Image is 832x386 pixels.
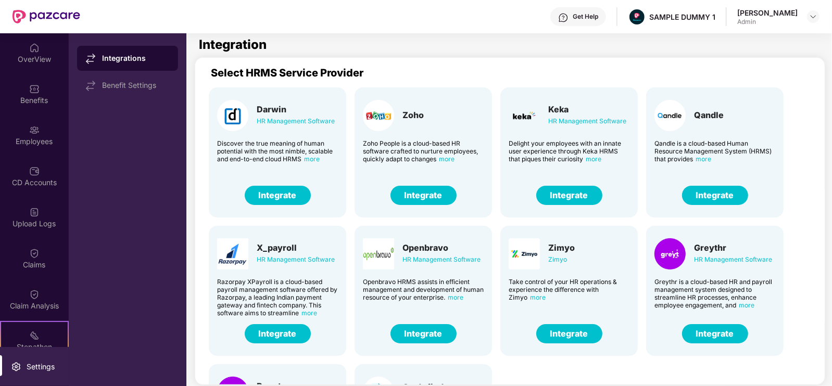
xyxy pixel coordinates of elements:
[390,186,457,205] button: Integrate
[573,12,598,21] div: Get Help
[654,139,775,163] div: Qandle is a cloud-based Human Resource Management System (HRMS) that provides
[257,115,335,127] div: HR Management Software
[682,186,748,205] button: Integrate
[29,125,40,135] img: svg+xml;base64,PHN2ZyBpZD0iRW1wbG95ZWVzIiB4bWxucz0iaHR0cDovL3d3dy53My5vcmcvMjAwMC9zdmciIHdpZHRoPS...
[23,362,58,372] div: Settings
[654,238,686,269] img: Card Logo
[304,155,320,163] span: more
[536,324,602,343] button: Integrate
[29,84,40,94] img: svg+xml;base64,PHN2ZyBpZD0iQmVuZWZpdHMiIHhtbG5zPSJodHRwOi8vd3d3LnczLm9yZy8yMDAwL3N2ZyIgd2lkdGg9Ij...
[217,238,248,269] img: Card Logo
[586,155,601,163] span: more
[530,293,546,301] span: more
[509,238,540,269] img: Card Logo
[363,139,484,163] div: Zoho People is a cloud-based HR software crafted to nurture employees, quickly adapt to changes
[217,100,248,131] img: Card Logo
[29,289,40,300] img: svg+xml;base64,PHN2ZyBpZD0iQ2xhaW0iIHhtbG5zPSJodHRwOi8vd3d3LnczLm9yZy8yMDAwL3N2ZyIgd2lkdGg9IjIwIi...
[102,81,170,89] div: Benefit Settings
[402,242,481,253] div: Openbravo
[739,301,754,309] span: more
[629,9,645,24] img: Pazcare_Alternative_logo-01-01.png
[694,110,724,120] div: Qandle
[257,104,335,114] div: Darwin
[257,254,335,265] div: HR Management Software
[694,254,772,265] div: HR Management Software
[649,12,715,22] div: SAMPLE DUMMY 1
[363,278,484,301] div: Openbravo HRMS assists in efficient management and development of human resource of your enterprise.
[654,278,775,309] div: Greythr is a cloud-based HR and payroll management system designed to streamline HR processes, en...
[509,100,540,131] img: Card Logo
[809,12,817,21] img: svg+xml;base64,PHN2ZyBpZD0iRHJvcGRvd24tMzJ4MzIiIHhtbG5zPSJodHRwOi8vd3d3LnczLm9yZy8yMDAwL3N2ZyIgd2...
[363,100,394,131] img: Card Logo
[29,330,40,341] img: svg+xml;base64,PHN2ZyB4bWxucz0iaHR0cDovL3d3dy53My5vcmcvMjAwMC9zdmciIHdpZHRoPSIyMSIgaGVpZ2h0PSIyMC...
[217,278,338,317] div: Razorpay XPayroll is a cloud-based payroll management software offered by Razorpay, a leading Ind...
[694,242,772,253] div: Greythr
[558,12,569,23] img: svg+xml;base64,PHN2ZyBpZD0iSGVscC0zMngzMiIgeG1sbnM9Imh0dHA6Ly93d3cudzMub3JnLzIwMDAvc3ZnIiB3aWR0aD...
[548,254,575,265] div: Zimyo
[199,38,267,51] h1: Integration
[12,10,80,23] img: New Pazcare Logo
[1,342,68,352] div: Stepathon
[402,254,481,265] div: HR Management Software
[245,186,311,205] button: Integrate
[11,362,21,372] img: svg+xml;base64,PHN2ZyBpZD0iU2V0dGluZy0yMHgyMCIgeG1sbnM9Imh0dHA6Ly93d3cudzMub3JnLzIwMDAvc3ZnIiB3aW...
[29,166,40,176] img: svg+xml;base64,PHN2ZyBpZD0iQ0RfQWNjb3VudHMiIGRhdGEtbmFtZT0iQ0QgQWNjb3VudHMiIHhtbG5zPSJodHRwOi8vd3...
[696,155,711,163] span: more
[509,139,629,163] div: Delight your employees with an innate user experience through Keka HRMS that piques their curiosity
[548,115,626,127] div: HR Management Software
[402,110,424,120] div: Zoho
[548,242,575,253] div: Zimyo
[85,81,96,91] img: svg+xml;base64,PHN2ZyB4bWxucz0iaHR0cDovL3d3dy53My5vcmcvMjAwMC9zdmciIHdpZHRoPSIxNy44MzIiIGhlaWdodD...
[682,324,748,343] button: Integrate
[245,324,311,343] button: Integrate
[257,242,335,253] div: X_payroll
[448,293,463,301] span: more
[363,238,394,269] img: Card Logo
[737,8,798,18] div: [PERSON_NAME]
[536,186,602,205] button: Integrate
[217,139,338,163] div: Discover the true meaning of human potential with the most nimble, scalable and end-to-end cloud ...
[29,207,40,217] img: svg+xml;base64,PHN2ZyBpZD0iVXBsb2FkX0xvZ3MiIGRhdGEtbmFtZT0iVXBsb2FkIExvZ3MiIHhtbG5zPSJodHRwOi8vd3...
[85,54,96,64] img: svg+xml;base64,PHN2ZyB4bWxucz0iaHR0cDovL3d3dy53My5vcmcvMjAwMC9zdmciIHdpZHRoPSIxNy44MzIiIGhlaWdodD...
[29,248,40,259] img: svg+xml;base64,PHN2ZyBpZD0iQ2xhaW0iIHhtbG5zPSJodHRwOi8vd3d3LnczLm9yZy8yMDAwL3N2ZyIgd2lkdGg9IjIwIi...
[390,324,457,343] button: Integrate
[737,18,798,26] div: Admin
[548,104,626,114] div: Keka
[301,309,317,317] span: more
[439,155,455,163] span: more
[102,53,170,63] div: Integrations
[29,43,40,53] img: svg+xml;base64,PHN2ZyBpZD0iSG9tZSIgeG1sbnM9Imh0dHA6Ly93d3cudzMub3JnLzIwMDAvc3ZnIiB3aWR0aD0iMjAiIG...
[654,100,686,131] img: Card Logo
[509,278,629,301] div: Take control of your HR operations & experience the difference with Zimyo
